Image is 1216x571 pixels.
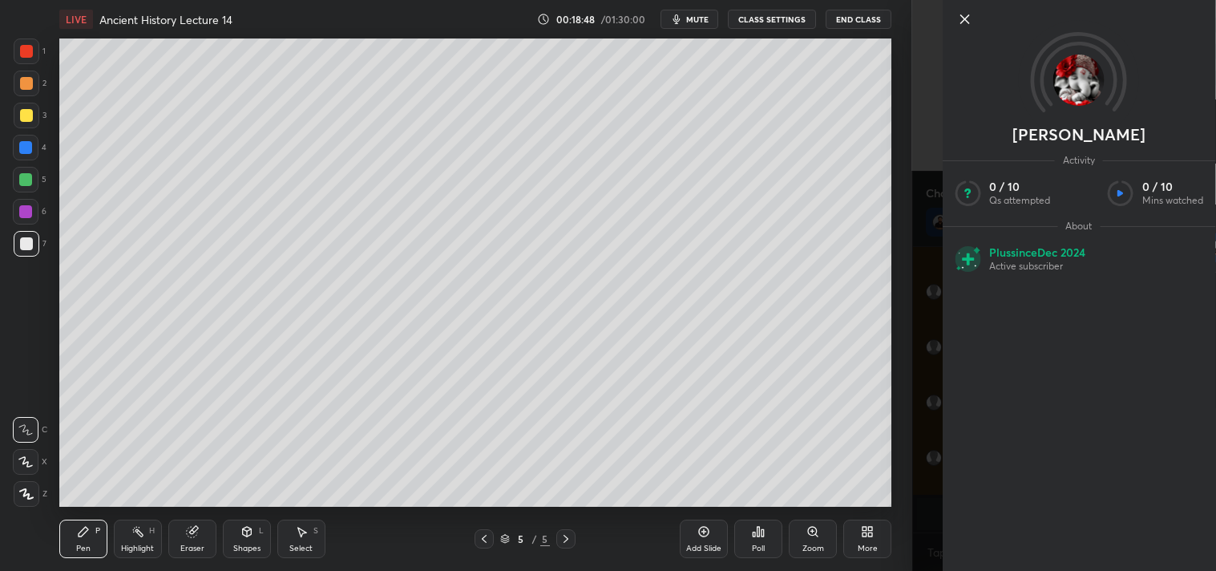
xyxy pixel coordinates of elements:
[802,545,824,553] div: Zoom
[13,167,46,192] div: 5
[989,180,1050,194] p: 0 / 10
[76,545,91,553] div: Pen
[95,527,100,535] div: P
[752,545,765,553] div: Poll
[540,532,550,546] div: 5
[1142,180,1203,194] p: 0 / 10
[233,545,261,553] div: Shapes
[149,527,155,535] div: H
[13,417,47,443] div: C
[686,14,709,25] span: mute
[59,10,93,29] div: LIVE
[513,534,529,544] div: 5
[728,10,816,29] button: CLASS SETTINGS
[14,38,46,64] div: 1
[989,194,1050,207] p: Qs attempted
[121,545,154,553] div: Highlight
[989,260,1085,273] p: Active subscriber
[259,527,264,535] div: L
[13,135,46,160] div: 4
[14,71,46,96] div: 2
[99,12,232,27] h4: Ancient History Lecture 14
[826,10,891,29] button: End Class
[14,103,46,128] div: 3
[289,545,313,553] div: Select
[1012,128,1145,141] p: [PERSON_NAME]
[661,10,718,29] button: mute
[532,534,537,544] div: /
[14,231,46,257] div: 7
[13,449,47,475] div: X
[14,481,47,507] div: Z
[1053,55,1105,106] img: 24b8622b6f4842d1b48fc3f69b1c3d8e.jpg
[1057,220,1100,233] span: About
[13,199,46,225] div: 6
[686,545,721,553] div: Add Slide
[989,245,1085,260] p: Plus since Dec 2024
[1055,154,1103,167] span: Activity
[313,527,318,535] div: S
[1142,194,1203,207] p: Mins watched
[180,545,204,553] div: Eraser
[858,545,878,553] div: More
